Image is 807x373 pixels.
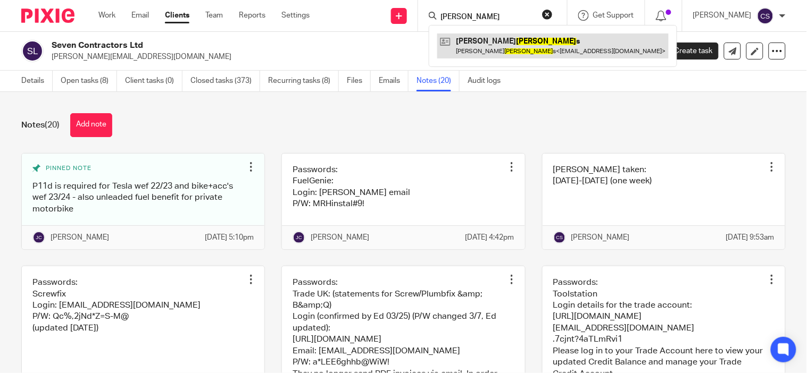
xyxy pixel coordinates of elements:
[45,121,60,129] span: (20)
[98,10,115,21] a: Work
[281,10,310,21] a: Settings
[52,40,523,51] h2: Seven Contractors Ltd
[21,120,60,131] h1: Notes
[239,10,265,21] a: Reports
[52,52,641,62] p: [PERSON_NAME][EMAIL_ADDRESS][DOMAIN_NAME]
[417,71,460,91] a: Notes (20)
[205,232,254,243] p: [DATE] 5:10pm
[205,10,223,21] a: Team
[553,231,566,244] img: svg%3E
[125,71,182,91] a: Client tasks (0)
[311,232,369,243] p: [PERSON_NAME]
[165,10,189,21] a: Clients
[593,12,634,19] span: Get Support
[21,40,44,62] img: svg%3E
[70,113,112,137] button: Add note
[542,9,553,20] button: Clear
[51,232,109,243] p: [PERSON_NAME]
[657,43,719,60] a: Create task
[61,71,117,91] a: Open tasks (8)
[268,71,339,91] a: Recurring tasks (8)
[468,71,509,91] a: Audit logs
[379,71,409,91] a: Emails
[131,10,149,21] a: Email
[757,7,774,24] img: svg%3E
[726,232,775,243] p: [DATE] 9:53am
[693,10,752,21] p: [PERSON_NAME]
[293,231,305,244] img: svg%3E
[571,232,630,243] p: [PERSON_NAME]
[190,71,260,91] a: Closed tasks (373)
[439,13,535,22] input: Search
[465,232,514,243] p: [DATE] 4:42pm
[21,9,74,23] img: Pixie
[32,164,243,173] div: Pinned note
[21,71,53,91] a: Details
[347,71,371,91] a: Files
[32,231,45,244] img: svg%3E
